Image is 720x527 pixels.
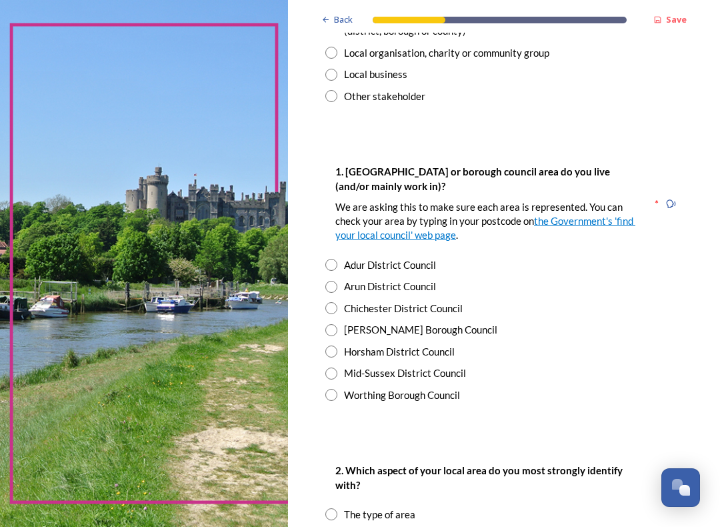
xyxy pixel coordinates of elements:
[661,468,700,507] button: Open Chat
[666,13,687,25] strong: Save
[344,67,407,82] div: Local business
[344,388,460,403] div: Worthing Borough Council
[335,200,643,243] p: We are asking this to make sure each area is represented. You can check your area by typing in yo...
[344,89,425,104] div: Other stakeholder
[335,464,625,490] strong: 2. Which aspect of your local area do you most strongly identify with?
[344,301,463,316] div: Chichester District Council
[344,279,436,294] div: Arun District Council
[344,322,497,338] div: [PERSON_NAME] Borough Council
[335,165,612,191] strong: 1. [GEOGRAPHIC_DATA] or borough council area do you live (and/or mainly work in)?
[344,507,415,522] div: The type of area
[344,45,549,61] div: Local organisation, charity or community group
[344,257,436,273] div: Adur District Council
[344,344,455,360] div: Horsham District Council
[334,13,353,26] span: Back
[344,366,466,381] div: Mid-Sussex District Council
